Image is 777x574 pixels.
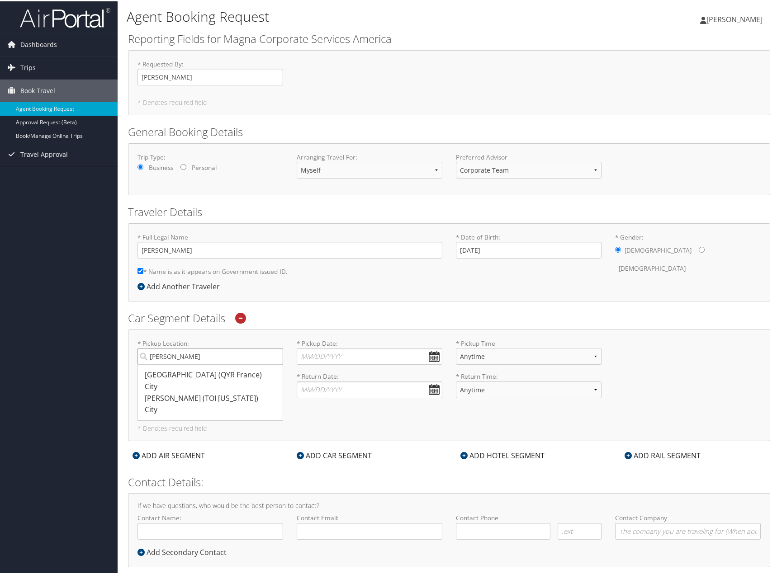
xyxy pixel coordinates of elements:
[137,262,288,278] label: * Name is as it appears on Government issued ID.
[456,231,602,257] label: * Date of Birth:
[137,98,761,104] h5: * Denotes required field
[137,338,283,363] label: * Pickup Location:
[297,522,442,538] input: Contact Email:
[145,380,278,391] div: City
[137,546,231,556] div: Add Secondary Contact
[456,151,602,160] label: Preferred Advisor
[20,6,110,27] img: airportal-logo.png
[297,371,442,396] label: * Return Date:
[20,142,68,165] span: Travel Approval
[297,512,442,538] label: Contact Email:
[706,13,763,23] span: [PERSON_NAME]
[145,368,278,380] div: [GEOGRAPHIC_DATA] (QYR France)
[20,55,36,78] span: Trips
[137,151,283,160] label: Trip Type:
[615,245,621,251] input: * Gender:[DEMOGRAPHIC_DATA][DEMOGRAPHIC_DATA]
[137,231,442,257] label: * Full Legal Name
[456,512,602,521] label: Contact Phone
[297,347,442,363] input: * Pickup Date:
[137,267,143,273] input: * Name is as it appears on Government issued ID.
[456,380,602,397] select: * Return Time:
[137,501,761,508] h4: If we have questions, who would be the best person to contact?
[456,347,602,363] select: * Pickup Time
[128,203,770,218] h2: Traveler Details
[128,123,770,138] h2: General Booking Details
[20,78,55,101] span: Book Travel
[297,380,442,397] input: * Return Date:
[192,162,217,171] label: Personal
[137,424,761,430] h5: * Denotes required field
[128,449,209,460] div: ADD AIR SEGMENT
[619,259,686,276] label: [DEMOGRAPHIC_DATA]
[615,231,761,276] label: * Gender:
[456,371,602,404] label: * Return Time:
[149,162,173,171] label: Business
[558,522,602,538] input: .ext
[145,391,278,403] div: [PERSON_NAME] (TOI [US_STATE])
[137,522,283,538] input: Contact Name:
[137,240,442,257] input: * Full Legal Name
[625,240,692,258] label: [DEMOGRAPHIC_DATA]
[127,6,557,25] h1: Agent Booking Request
[137,512,283,538] label: Contact Name:
[137,67,283,84] input: * Requested By:
[700,5,772,32] a: [PERSON_NAME]
[137,58,283,84] label: * Requested By :
[456,338,602,371] label: * Pickup Time
[297,151,442,160] label: Arranging Travel For:
[20,32,57,55] span: Dashboards
[615,522,761,538] input: Contact Company
[145,403,278,414] div: City
[128,30,770,45] h2: Reporting Fields for Magna Corporate Services America
[137,280,224,291] div: Add Another Traveler
[620,449,705,460] div: ADD RAIL SEGMENT
[292,449,376,460] div: ADD CAR SEGMENT
[128,473,770,489] h2: Contact Details:
[456,449,549,460] div: ADD HOTEL SEGMENT
[137,347,283,363] input: [GEOGRAPHIC_DATA] (QYR France)City[PERSON_NAME] (TOI [US_STATE])City
[137,405,761,410] h6: Additional Options:
[297,338,442,363] label: * Pickup Date:
[456,240,602,257] input: * Date of Birth:
[699,245,705,251] input: * Gender:[DEMOGRAPHIC_DATA][DEMOGRAPHIC_DATA]
[615,512,761,538] label: Contact Company
[128,309,770,325] h2: Car Segment Details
